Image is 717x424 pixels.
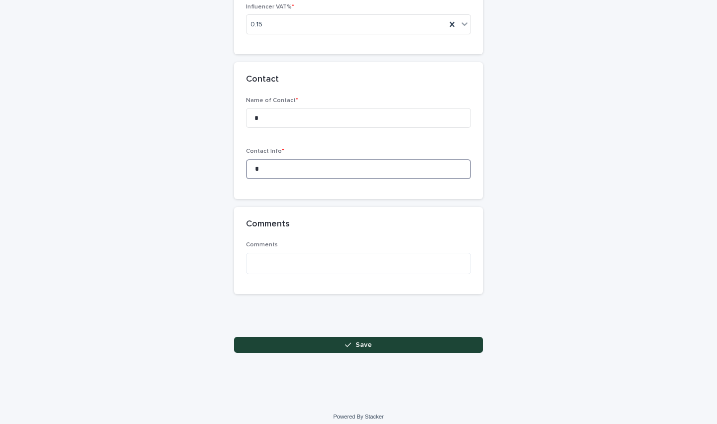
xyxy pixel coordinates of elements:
button: Save [234,337,483,353]
span: Influencer VAT% [246,4,294,10]
a: Powered By Stacker [333,414,383,420]
span: Name of Contact [246,98,298,104]
span: Save [356,341,372,348]
span: Comments [246,242,278,248]
h2: Contact [246,74,279,85]
span: 0.15 [250,19,262,30]
h2: Comments [246,219,290,230]
span: Contact Info [246,148,284,154]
